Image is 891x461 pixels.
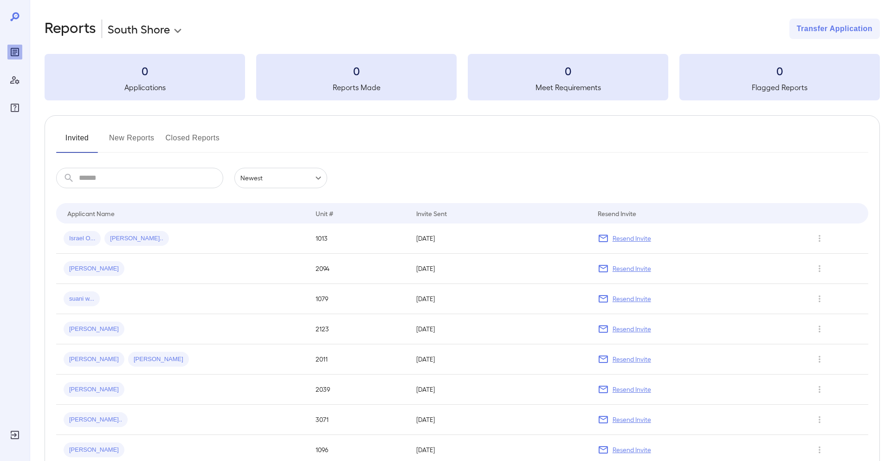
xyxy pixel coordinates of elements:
[409,405,590,435] td: [DATE]
[308,405,409,435] td: 3071
[409,344,590,375] td: [DATE]
[45,54,880,100] summary: 0Applications0Reports Made0Meet Requirements0Flagged Reports
[679,82,880,93] h5: Flagged Reports
[7,45,22,59] div: Reports
[109,131,155,153] button: New Reports
[166,131,220,153] button: Closed Reports
[613,264,651,273] p: Resend Invite
[64,415,128,424] span: [PERSON_NAME]..
[613,445,651,454] p: Resend Invite
[613,385,651,394] p: Resend Invite
[409,284,590,314] td: [DATE]
[409,254,590,284] td: [DATE]
[64,385,124,394] span: [PERSON_NAME]
[234,168,327,188] div: Newest
[64,355,124,364] span: [PERSON_NAME]
[64,264,124,273] span: [PERSON_NAME]
[812,231,827,246] button: Row Actions
[64,295,100,303] span: suani w...
[308,224,409,254] td: 1013
[812,382,827,397] button: Row Actions
[598,208,636,219] div: Resend Invite
[468,63,668,78] h3: 0
[812,442,827,457] button: Row Actions
[812,352,827,367] button: Row Actions
[128,355,189,364] span: [PERSON_NAME]
[308,284,409,314] td: 1079
[409,224,590,254] td: [DATE]
[308,254,409,284] td: 2094
[316,208,333,219] div: Unit #
[308,344,409,375] td: 2011
[789,19,880,39] button: Transfer Application
[812,291,827,306] button: Row Actions
[613,234,651,243] p: Resend Invite
[613,324,651,334] p: Resend Invite
[812,412,827,427] button: Row Actions
[7,100,22,115] div: FAQ
[308,375,409,405] td: 2039
[409,314,590,344] td: [DATE]
[416,208,447,219] div: Invite Sent
[613,294,651,303] p: Resend Invite
[45,19,96,39] h2: Reports
[7,72,22,87] div: Manage Users
[45,63,245,78] h3: 0
[64,325,124,334] span: [PERSON_NAME]
[45,82,245,93] h5: Applications
[56,131,98,153] button: Invited
[613,415,651,424] p: Resend Invite
[64,234,101,243] span: Israel O...
[812,322,827,336] button: Row Actions
[409,375,590,405] td: [DATE]
[308,314,409,344] td: 2123
[613,355,651,364] p: Resend Invite
[256,63,457,78] h3: 0
[67,208,115,219] div: Applicant Name
[108,21,170,36] p: South Shore
[7,428,22,442] div: Log Out
[64,446,124,454] span: [PERSON_NAME]
[256,82,457,93] h5: Reports Made
[679,63,880,78] h3: 0
[812,261,827,276] button: Row Actions
[468,82,668,93] h5: Meet Requirements
[104,234,168,243] span: [PERSON_NAME]..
